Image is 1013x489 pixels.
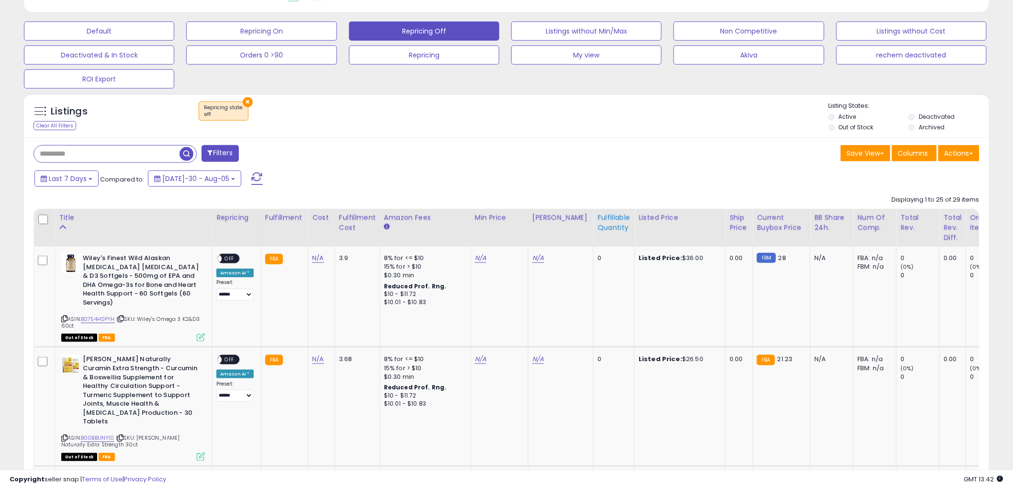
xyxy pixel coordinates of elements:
div: ASIN: [61,254,205,341]
div: Displaying 1 to 25 of 29 items [892,195,979,205]
h5: Listings [51,105,88,118]
small: (0%) [970,263,983,271]
a: N/A [312,354,324,364]
small: Amazon Fees. [384,223,390,231]
button: ROI Export [24,69,174,89]
div: Min Price [475,213,524,223]
a: B00BBUNY10 [81,434,114,442]
button: Columns [892,145,937,161]
div: 0 [900,254,939,262]
div: $26.50 [639,355,718,364]
b: Reduced Prof. Rng. [384,383,447,391]
button: Listings without Min/Max [511,22,662,41]
span: OFF [222,255,237,263]
div: 0.00 [730,355,745,364]
div: Fulfillment Cost [339,213,376,233]
b: Listed Price: [639,253,682,262]
div: Fulfillment [265,213,304,223]
div: 0.00 [730,254,745,262]
div: 8% for <= $10 [384,355,463,364]
span: 21.23 [777,354,793,364]
div: 0.00 [944,355,958,364]
small: FBA [757,355,775,365]
div: Fulfillable Quantity [597,213,630,233]
a: N/A [532,253,544,263]
div: ASIN: [61,355,205,460]
button: Deactivated & In Stock [24,45,174,65]
div: Total Rev. [900,213,935,233]
div: Repricing [216,213,257,223]
div: 0 [900,373,939,381]
span: | SKU: Wiley's Omega 3 K2&D3 60ct [61,315,200,330]
button: Last 7 Days [34,171,99,187]
div: BB Share 24h. [814,213,849,233]
label: Archived [919,123,945,131]
div: Amazon AI * [216,370,254,378]
div: 0 [597,355,627,364]
div: seller snap | | [10,475,166,484]
div: 0 [900,355,939,364]
button: rechem deactivated [836,45,987,65]
div: Amazon Fees [384,213,467,223]
div: FBM: n/a [857,262,889,271]
b: [PERSON_NAME] Naturally Curamin Extra Strength - Curcumin & Boswellia Supplement for Healthy Circ... [83,355,199,429]
span: All listings that are currently out of stock and unavailable for purchase on Amazon [61,334,97,342]
div: Preset: [216,381,254,402]
div: 0 [900,271,939,280]
label: Active [839,113,856,121]
span: Repricing state : [204,104,243,118]
small: FBA [265,355,283,365]
div: Total Rev. Diff. [944,213,962,243]
div: Cost [312,213,331,223]
div: 15% for > $10 [384,364,463,373]
button: Orders 0 >90 [186,45,337,65]
div: 0 [597,254,627,262]
div: 0 [970,355,1009,364]
b: Reduced Prof. Rng. [384,282,447,290]
div: [PERSON_NAME] [532,213,589,223]
span: FBA [99,453,115,461]
div: 15% for > $10 [384,262,463,271]
div: $10 - $11.72 [384,392,463,400]
div: Current Buybox Price [757,213,806,233]
b: Wiley's Finest Wild Alaskan [MEDICAL_DATA] [MEDICAL_DATA] & D3 Softgels - 500mg of EPA and DHA Om... [83,254,199,309]
div: N/A [814,355,846,364]
div: FBA: n/a [857,355,889,364]
div: Ordered Items [970,213,1005,233]
div: 0 [970,254,1009,262]
small: (0%) [970,364,983,372]
button: × [243,97,253,107]
div: 0 [970,373,1009,381]
button: My view [511,45,662,65]
button: Filters [202,145,239,162]
span: All listings that are currently out of stock and unavailable for purchase on Amazon [61,453,97,461]
button: Listings without Cost [836,22,987,41]
div: Amazon AI * [216,269,254,277]
b: Listed Price: [639,354,682,364]
div: 3.68 [339,355,372,364]
small: FBA [265,254,283,264]
span: Compared to: [100,175,144,184]
a: Privacy Policy [124,475,166,484]
label: Deactivated [919,113,955,121]
button: [DATE]-30 - Aug-05 [148,171,241,187]
div: off [204,111,243,118]
strong: Copyright [10,475,45,484]
span: [DATE]-30 - Aug-05 [162,174,229,183]
button: Default [24,22,174,41]
a: N/A [312,253,324,263]
small: (0%) [900,263,914,271]
span: FBA [99,334,115,342]
span: OFF [222,356,237,364]
a: Terms of Use [82,475,123,484]
button: Non Competitive [674,22,824,41]
span: | SKU: [PERSON_NAME] Naturally Extra Strength 30ct [61,434,180,448]
span: 28 [778,253,786,262]
div: 0 [970,271,1009,280]
div: Preset: [216,279,254,301]
div: 3.9 [339,254,372,262]
div: FBA: n/a [857,254,889,262]
p: Listing States: [829,102,989,111]
label: Out of Stock [839,123,874,131]
small: (0%) [900,364,914,372]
